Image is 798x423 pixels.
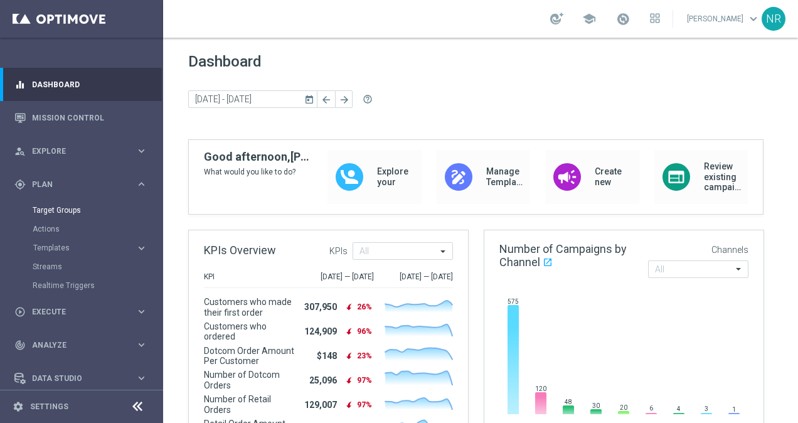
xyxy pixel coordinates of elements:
span: Plan [32,181,136,188]
i: gps_fixed [14,179,26,190]
i: person_search [14,146,26,157]
i: keyboard_arrow_right [136,372,147,384]
div: Execute [14,306,136,318]
a: Mission Control [32,101,147,134]
span: school [582,12,596,26]
i: equalizer [14,79,26,90]
span: Data Studio [32,375,136,382]
button: Mission Control [14,113,148,123]
a: Dashboard [32,68,147,101]
div: Actions [33,220,162,238]
div: Analyze [14,340,136,351]
div: Plan [14,179,136,190]
div: Streams [33,257,162,276]
i: keyboard_arrow_right [136,145,147,157]
div: Explore [14,146,136,157]
a: Realtime Triggers [33,281,130,291]
span: Execute [32,308,136,316]
button: play_circle_outline Execute keyboard_arrow_right [14,307,148,317]
button: Data Studio keyboard_arrow_right [14,373,148,383]
span: keyboard_arrow_down [747,12,760,26]
button: track_changes Analyze keyboard_arrow_right [14,340,148,350]
a: Settings [30,403,68,410]
i: keyboard_arrow_right [136,339,147,351]
div: NR [762,7,785,31]
a: Actions [33,224,130,234]
i: keyboard_arrow_right [136,178,147,190]
span: Templates [33,244,123,252]
i: settings [13,401,24,412]
div: Realtime Triggers [33,276,162,295]
i: play_circle_outline [14,306,26,318]
div: Dashboard [14,68,147,101]
a: Target Groups [33,205,130,215]
a: [PERSON_NAME]keyboard_arrow_down [686,9,762,28]
i: keyboard_arrow_right [136,306,147,318]
i: track_changes [14,340,26,351]
div: Templates [33,238,162,257]
div: Mission Control [14,101,147,134]
span: Explore [32,147,136,155]
button: equalizer Dashboard [14,80,148,90]
span: Analyze [32,341,136,349]
button: person_search Explore keyboard_arrow_right [14,146,148,156]
i: keyboard_arrow_right [136,242,147,254]
div: Data Studio [14,373,136,384]
a: Streams [33,262,130,272]
button: gps_fixed Plan keyboard_arrow_right [14,179,148,190]
div: Templates [33,244,136,252]
div: Target Groups [33,201,162,220]
button: Templates keyboard_arrow_right [33,243,148,253]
